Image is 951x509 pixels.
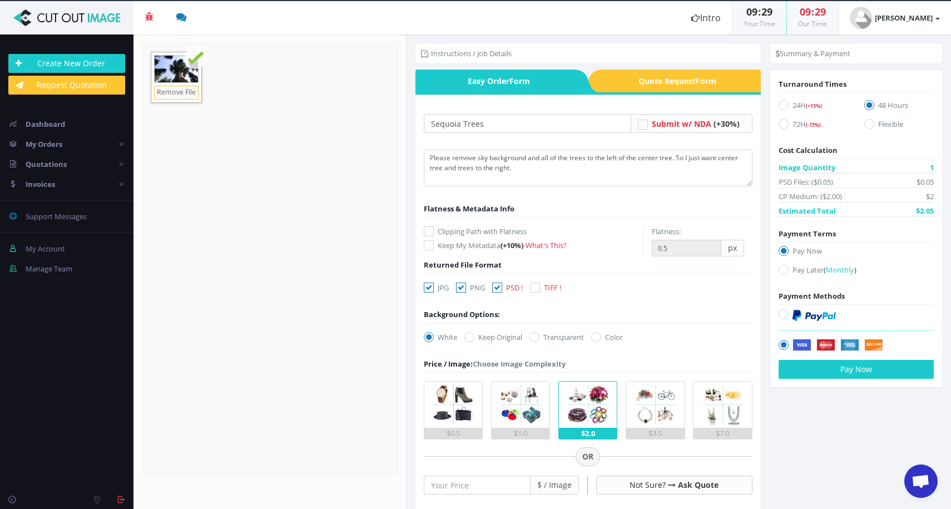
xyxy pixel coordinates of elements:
[864,118,934,134] label: Flexible
[531,476,579,495] span: $ / Image
[544,283,561,293] span: TIFF !
[492,428,549,439] div: $1.0
[509,76,530,86] i: Form
[602,70,761,92] span: Quote Request
[424,358,566,369] div: Choose Image Complexity
[565,382,611,428] img: 3.png
[850,7,872,29] img: user_default.jpg
[826,265,854,275] span: Monthly
[744,19,775,28] small: Your Time
[576,447,600,466] span: OR
[8,9,125,26] img: Cut Out Image
[806,102,822,110] span: (+15%)
[526,240,567,250] a: What's This?
[424,204,514,214] span: Flatness & Metadata Info
[779,245,934,260] label: Pay Now
[811,5,815,18] span: :
[792,310,836,321] img: PayPal
[424,428,482,439] div: $0.5
[757,5,761,18] span: :
[652,226,681,237] label: Flatness:
[916,205,934,216] span: $2.05
[8,76,125,95] a: Request Quotation
[652,118,740,129] a: Submit w/ NDA (+30%)
[456,282,485,293] label: PNG
[424,332,457,343] label: White
[464,332,522,343] label: Keep Original
[824,265,856,275] a: (Monthly)
[779,229,836,239] span: Payment Terms
[806,100,822,110] a: (+15%)
[779,291,845,301] span: Payment Methods
[8,54,125,73] a: Create New Order
[798,19,827,28] small: Our Time
[930,162,934,173] span: 1
[800,5,811,18] span: 09
[415,70,574,92] span: Easy Order
[26,211,87,221] span: Support Messages
[415,70,574,92] a: Easy OrderForm
[792,339,883,352] img: Securely by Stripe
[779,118,848,134] label: 72H
[779,162,835,173] span: Image Quantity
[779,79,846,89] span: Turnaround Times
[424,260,502,270] span: Returned File Format
[26,159,67,169] span: Quotations
[424,226,643,237] label: Clipping Path with Flatness
[875,13,933,23] strong: [PERSON_NAME]
[926,191,934,202] span: $2
[779,100,848,115] label: 24H
[779,205,836,216] span: Estimated Total
[591,332,623,343] label: Color
[424,359,473,369] span: Price / Image:
[154,86,199,100] a: Remove File
[506,283,523,293] span: PSD !
[424,114,631,133] input: Your Order Title
[421,48,512,59] li: Instructions / Job Details
[839,1,951,34] a: [PERSON_NAME]
[680,1,732,34] a: Intro
[498,382,544,428] img: 2.png
[26,179,55,189] span: Invoices
[424,476,531,495] input: Your Price
[917,176,934,187] span: $0.05
[26,139,62,149] span: My Orders
[779,191,842,202] span: CP Medium: ($2.00)
[904,464,938,498] div: Open chat
[714,118,740,129] span: (+30%)
[630,480,666,490] span: Not Sure?
[806,121,821,129] span: (-15%)
[700,382,746,428] img: 5.png
[501,240,523,250] span: (+10%)
[806,119,821,129] a: (-15%)
[678,480,719,490] a: Ask Quote
[694,428,751,439] div: $7.0
[602,70,761,92] a: Quote RequestForm
[430,382,476,428] img: 1.png
[779,176,833,187] span: PSD Files: ($0.05)
[696,76,716,86] i: Form
[779,264,934,279] label: Pay Later
[815,5,826,18] span: 29
[26,244,65,254] span: My Account
[779,145,838,155] span: Cost Calculation
[632,382,678,428] img: 4.png
[776,48,850,59] li: Summary & Payment
[761,5,772,18] span: 29
[26,264,72,274] span: Manage Team
[746,5,757,18] span: 09
[424,309,500,320] div: Background Options:
[424,282,449,293] label: JPG
[559,428,617,439] div: $2.0
[721,240,744,256] span: px
[779,360,934,379] button: Pay Now
[626,428,684,439] div: $3.5
[652,118,711,129] span: Submit w/ NDA
[26,119,65,129] span: Dashboard
[864,100,934,115] label: 48 Hours
[424,240,643,251] label: Keep My Metadata -
[529,332,584,343] label: Transparent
